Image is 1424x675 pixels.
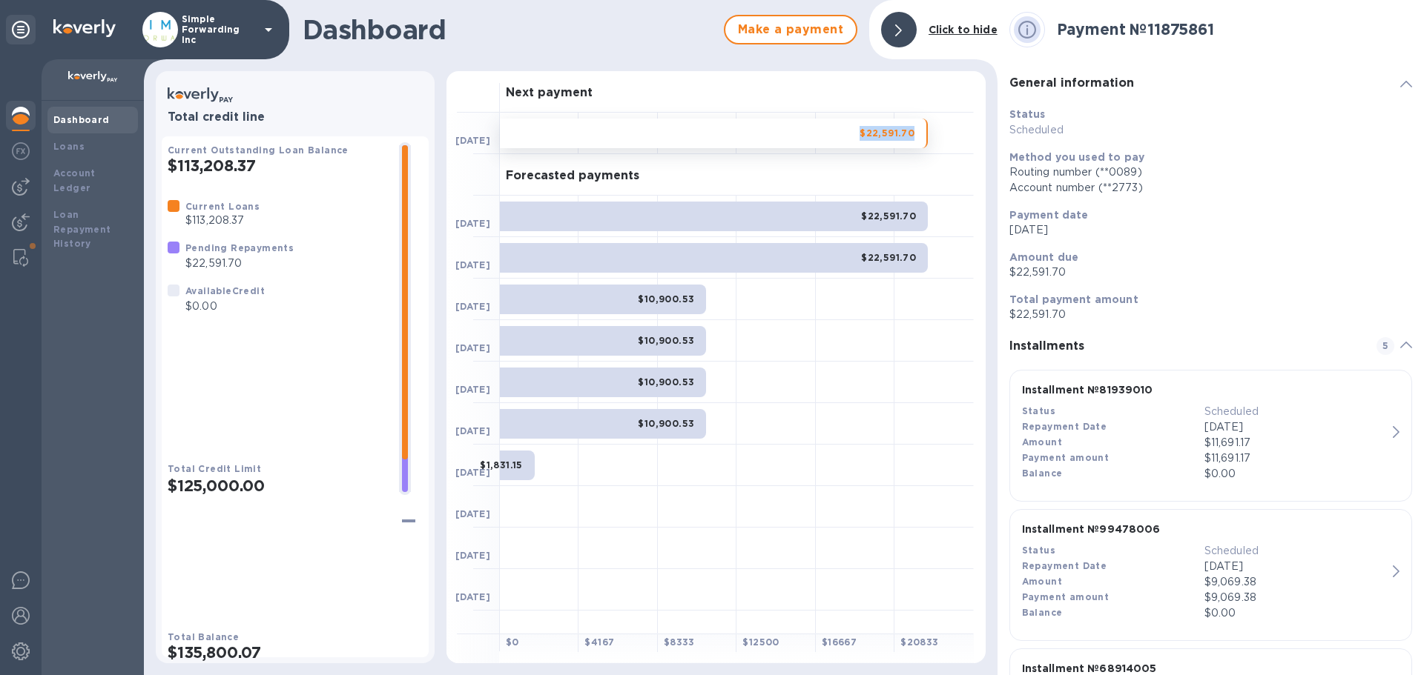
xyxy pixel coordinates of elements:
[1204,605,1387,621] p: $0.00
[53,209,111,250] b: Loan Repayment History
[1009,370,1412,502] button: Installment №81939010StatusScheduledRepayment Date[DATE]Amount$11,691.17Payment amount$11,691.17B...
[1022,560,1107,571] b: Repayment Date
[303,14,716,45] h1: Dashboard
[664,636,695,648] b: $ 8333
[1204,450,1387,466] p: $11,691.17
[1204,559,1387,574] p: [DATE]
[455,342,490,353] b: [DATE]
[6,15,36,44] div: Unpin categories
[1204,466,1387,482] p: $0.00
[185,285,265,296] b: Available Credit
[1022,468,1063,479] b: Balance
[53,19,116,37] img: Logo
[1009,122,1412,138] p: Scheduled
[455,135,490,146] b: [DATE]
[1377,337,1394,355] span: 5
[1057,20,1214,39] b: Payment № 11875861
[455,591,490,602] b: [DATE]
[455,384,490,395] b: [DATE]
[506,169,639,183] h3: Forecasted payments
[455,508,490,519] b: [DATE]
[480,459,523,470] b: $1,831.15
[1022,436,1062,448] b: Amount
[1204,574,1387,590] div: $9,069.38
[53,114,110,125] b: Dashboard
[53,167,96,193] b: Account Ledger
[185,213,260,228] p: $113,208.37
[1009,307,1412,322] p: $22,591.70
[861,210,916,222] b: $22,591.70
[1204,404,1387,419] p: Scheduled
[638,335,694,346] b: $10,900.53
[861,252,916,263] b: $22,591.70
[1022,545,1055,556] b: Status
[455,301,490,312] b: [DATE]
[1009,222,1412,238] p: [DATE]
[1009,251,1079,263] b: Amount due
[185,256,294,271] p: $22,591.70
[638,293,694,305] b: $10,900.53
[822,636,857,648] b: $ 16667
[1009,509,1412,641] button: Installment №99478006StatusScheduledRepayment Date[DATE]Amount$9,069.38Payment amount$9,069.38Bal...
[1009,76,1134,90] b: General information
[506,636,519,648] b: $ 0
[53,141,85,152] b: Loans
[182,14,256,45] p: Simple Forwarding Inc
[638,376,694,388] b: $10,900.53
[1009,265,1412,280] p: $22,591.70
[1009,293,1138,305] b: Total payment amount
[1009,209,1089,221] b: Payment date
[168,631,239,642] b: Total Balance
[168,110,423,124] h3: Total credit line
[1009,59,1412,107] div: General information
[168,144,349,156] b: Current Outstanding Loan Balance
[724,15,857,44] button: Make a payment
[1022,591,1110,602] b: Payment amount
[1009,322,1412,370] div: Installments5
[455,550,490,561] b: [DATE]
[1009,164,1412,180] div: Routing number (**0089)
[900,636,938,648] b: $ 20833
[12,142,30,160] img: Foreign exchange
[1009,180,1412,196] div: Account number (**2773)
[742,636,779,648] b: $ 12500
[737,21,844,39] span: Make a payment
[638,418,694,429] b: $10,900.53
[168,643,423,662] h2: $135,800.07
[1022,405,1055,416] b: Status
[168,463,261,474] b: Total Credit Limit
[455,218,490,229] b: [DATE]
[185,242,294,253] b: Pending Repayments
[1022,662,1157,674] b: Installment № 68914005
[860,127,914,139] b: $22,591.70
[1009,108,1046,120] b: Status
[455,259,490,270] b: [DATE]
[1022,421,1107,432] b: Repayment Date
[1009,151,1144,163] b: Method you used to pay
[455,467,490,478] b: [DATE]
[168,156,387,175] h2: $113,208.37
[1022,523,1161,535] b: Installment № 99478006
[1022,384,1153,396] b: Installment № 81939010
[185,299,265,314] p: $0.00
[185,201,260,212] b: Current Loans
[455,425,490,436] b: [DATE]
[1204,435,1387,450] div: $11,691.17
[506,86,593,100] h3: Next payment
[1022,452,1110,463] b: Payment amount
[1204,590,1387,605] p: $9,069.38
[929,24,998,36] b: Click to hide
[584,636,614,648] b: $ 4167
[168,476,387,495] h2: $125,000.00
[1009,339,1084,353] b: Installments
[1022,576,1062,587] b: Amount
[1204,419,1387,435] p: [DATE]
[1022,607,1063,618] b: Balance
[1204,543,1387,559] p: Scheduled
